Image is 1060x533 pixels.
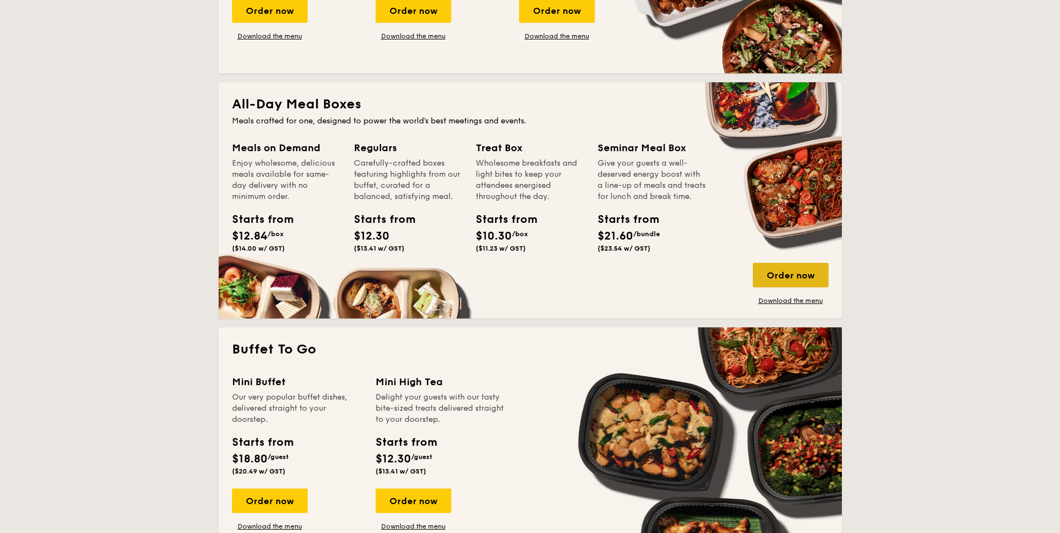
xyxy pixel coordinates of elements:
div: Order now [376,489,451,513]
div: Delight your guests with our tasty bite-sized treats delivered straight to your doorstep. [376,392,506,425]
a: Download the menu [519,32,595,41]
div: Starts from [232,434,293,451]
span: /bundle [633,230,660,238]
div: Starts from [354,211,404,228]
span: $12.84 [232,230,268,243]
span: ($11.23 w/ GST) [476,245,526,252]
span: ($13.41 w/ GST) [354,245,405,252]
a: Download the menu [232,32,308,41]
div: Treat Box [476,140,584,156]
h2: All-Day Meal Boxes [232,96,829,113]
span: ($14.00 w/ GST) [232,245,285,252]
span: ($13.41 w/ GST) [376,467,426,475]
div: Starts from [476,211,526,228]
span: /guest [268,453,289,461]
span: /box [512,230,528,238]
div: Enjoy wholesome, delicious meals available for same-day delivery with no minimum order. [232,158,341,202]
h2: Buffet To Go [232,341,829,358]
div: Mini High Tea [376,374,506,390]
div: Regulars [354,140,462,156]
div: Meals on Demand [232,140,341,156]
div: Order now [232,489,308,513]
div: Starts from [376,434,436,451]
span: $12.30 [376,452,411,466]
div: Order now [753,263,829,287]
div: Our very popular buffet dishes, delivered straight to your doorstep. [232,392,362,425]
span: $21.60 [598,230,633,243]
span: $12.30 [354,230,390,243]
div: Seminar Meal Box [598,140,706,156]
div: Give your guests a well-deserved energy boost with a line-up of meals and treats for lunch and br... [598,158,706,202]
span: $18.80 [232,452,268,466]
div: Starts from [232,211,282,228]
span: /box [268,230,284,238]
div: Starts from [598,211,648,228]
a: Download the menu [753,296,829,305]
span: ($20.49 w/ GST) [232,467,285,475]
span: ($23.54 w/ GST) [598,245,650,252]
div: Carefully-crafted boxes featuring highlights from our buffet, curated for a balanced, satisfying ... [354,158,462,202]
span: $10.30 [476,230,512,243]
div: Wholesome breakfasts and light bites to keep your attendees energised throughout the day. [476,158,584,202]
a: Download the menu [376,32,451,41]
span: /guest [411,453,432,461]
a: Download the menu [232,522,308,531]
div: Mini Buffet [232,374,362,390]
div: Meals crafted for one, designed to power the world's best meetings and events. [232,116,829,127]
a: Download the menu [376,522,451,531]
